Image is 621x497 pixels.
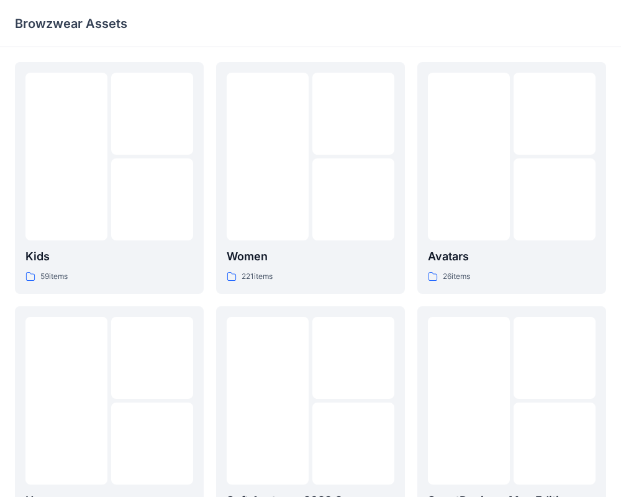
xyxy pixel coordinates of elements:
a: Kids59items [15,62,204,294]
p: Browzwear Assets [15,15,127,32]
p: Kids [25,248,193,265]
a: Avatars26items [417,62,606,294]
p: 221 items [242,270,273,283]
p: 59 items [40,270,68,283]
a: Women221items [216,62,405,294]
p: Women [227,248,394,265]
p: 26 items [443,270,470,283]
p: Avatars [428,248,596,265]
